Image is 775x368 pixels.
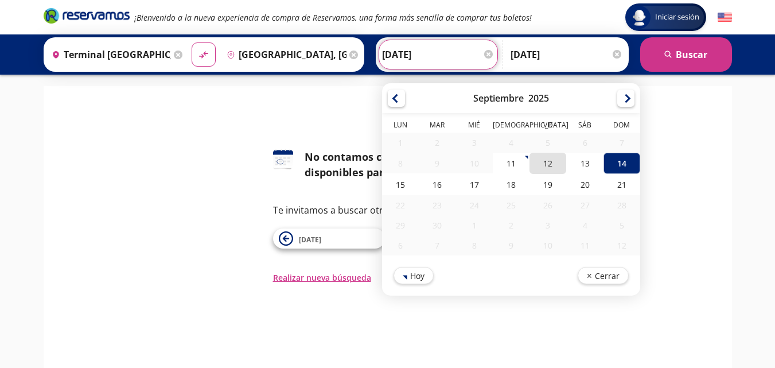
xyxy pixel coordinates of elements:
div: 15-Sep-25 [382,174,419,195]
div: 04-Oct-25 [566,215,603,235]
div: No contamos con horarios disponibles para esta fecha [305,149,503,180]
div: 10-Oct-25 [529,235,566,255]
button: Realizar nueva búsqueda [273,272,371,284]
button: Buscar [640,37,732,72]
button: Cerrar [577,267,628,284]
div: 23-Sep-25 [419,195,455,215]
th: Jueves [492,120,529,133]
input: Elegir Fecha [382,40,494,69]
div: 06-Sep-25 [566,133,603,153]
div: 12-Sep-25 [529,153,566,174]
div: 10-Sep-25 [455,153,492,173]
th: Miércoles [455,120,492,133]
th: Domingo [603,120,640,133]
div: 08-Sep-25 [382,153,419,173]
input: Buscar Destino [222,40,346,69]
div: 09-Oct-25 [492,235,529,255]
div: 27-Sep-25 [566,195,603,215]
div: 07-Oct-25 [419,235,455,255]
div: 17-Sep-25 [455,174,492,195]
div: 11-Oct-25 [566,235,603,255]
div: 05-Oct-25 [603,215,640,235]
th: Sábado [566,120,603,133]
p: Te invitamos a buscar otra fecha o ruta [273,203,503,217]
button: Hoy [394,267,434,284]
div: 28-Sep-25 [603,195,640,215]
div: 2025 [528,92,549,104]
div: 06-Oct-25 [382,235,419,255]
div: 25-Sep-25 [492,195,529,215]
button: [DATE] [273,228,385,249]
div: 21-Sep-25 [603,174,640,195]
div: 05-Sep-25 [529,133,566,153]
div: Septiembre [473,92,524,104]
div: 02-Oct-25 [492,215,529,235]
input: Opcional [511,40,623,69]
div: 20-Sep-25 [566,174,603,195]
div: 18-Sep-25 [492,174,529,195]
div: 11-Sep-25 [492,153,529,174]
th: Lunes [382,120,419,133]
div: 16-Sep-25 [419,174,455,195]
span: [DATE] [299,235,321,245]
span: Iniciar sesión [651,11,704,23]
div: 03-Sep-25 [455,133,492,153]
em: ¡Bienvenido a la nueva experiencia de compra de Reservamos, una forma más sencilla de comprar tus... [134,12,532,23]
div: 30-Sep-25 [419,215,455,235]
div: 07-Sep-25 [603,133,640,153]
div: 26-Sep-25 [529,195,566,215]
th: Viernes [529,120,566,133]
div: 14-Sep-25 [603,153,640,174]
div: 01-Sep-25 [382,133,419,153]
button: English [718,10,732,25]
th: Martes [419,120,455,133]
div: 13-Sep-25 [566,153,603,174]
div: 29-Sep-25 [382,215,419,235]
div: 01-Oct-25 [455,215,492,235]
div: 04-Sep-25 [492,133,529,153]
div: 19-Sep-25 [529,174,566,195]
i: Brand Logo [44,7,130,24]
div: 09-Sep-25 [419,153,455,173]
a: Brand Logo [44,7,130,28]
div: 24-Sep-25 [455,195,492,215]
div: 22-Sep-25 [382,195,419,215]
input: Buscar Origen [47,40,172,69]
div: 08-Oct-25 [455,235,492,255]
div: 12-Oct-25 [603,235,640,255]
div: 03-Oct-25 [529,215,566,235]
div: 02-Sep-25 [419,133,455,153]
